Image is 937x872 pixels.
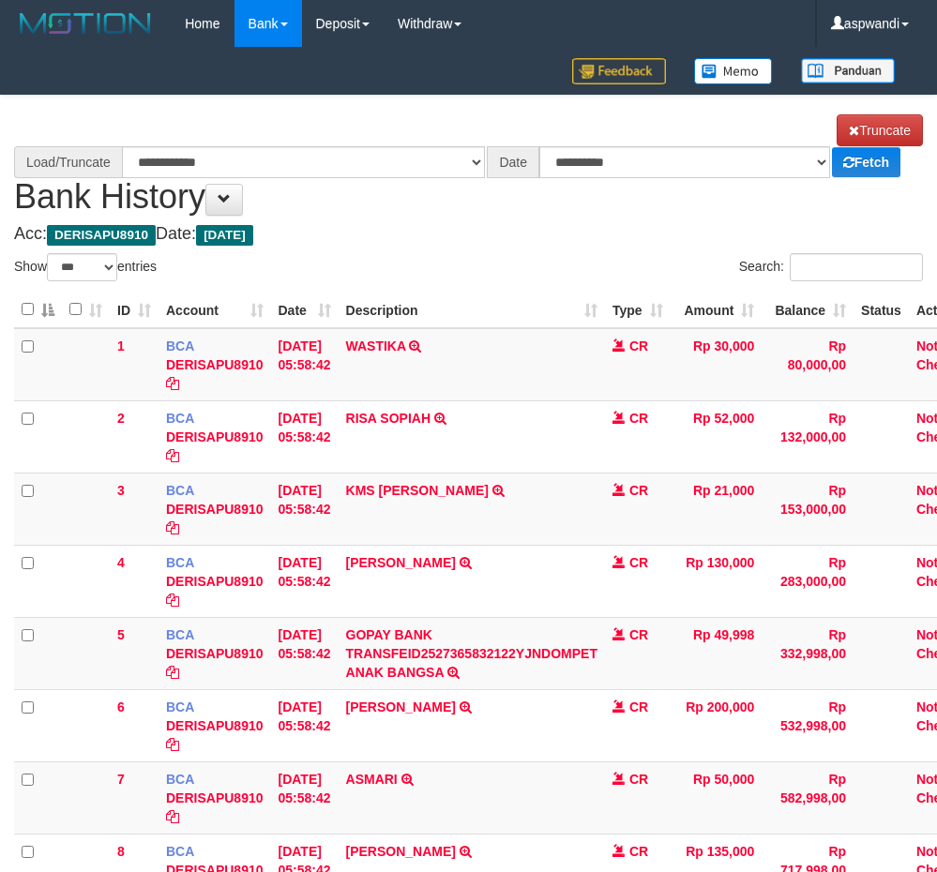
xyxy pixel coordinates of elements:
[159,292,271,328] th: Account: activate to sort column ascending
[166,448,179,463] a: Copy DERISAPU8910 to clipboard
[117,338,125,353] span: 1
[671,400,763,473] td: Rp 52,000
[854,292,909,328] th: Status
[166,483,194,498] span: BCA
[346,338,406,353] a: WASTIKA
[117,483,125,498] span: 3
[346,411,431,426] a: RISA SOPIAH
[14,292,62,328] th: : activate to sort column descending
[166,376,179,391] a: Copy DERISAPU8910 to clipboard
[14,9,157,38] img: MOTION_logo.png
[790,253,923,281] input: Search:
[572,58,666,84] img: Feedback.jpg
[166,718,264,733] a: DERISAPU8910
[271,617,339,689] td: [DATE] 05:58:42
[762,545,854,617] td: Rp 283,000,00
[346,483,489,498] a: KMS [PERSON_NAME]
[629,338,648,353] span: CR
[346,772,398,787] a: ASMARI
[487,146,539,178] div: Date
[166,574,264,589] a: DERISAPU8910
[271,545,339,617] td: [DATE] 05:58:42
[166,772,194,787] span: BCA
[762,473,854,545] td: Rp 153,000,00
[762,292,854,328] th: Balance: activate to sort column ascending
[166,699,194,714] span: BCA
[346,844,456,859] a: [PERSON_NAME]
[671,292,763,328] th: Amount: activate to sort column ascending
[166,338,194,353] span: BCA
[117,844,125,859] span: 8
[762,400,854,473] td: Rp 132,000,00
[117,411,125,426] span: 2
[166,502,264,517] a: DERISAPU8910
[166,593,179,608] a: Copy DERISAPU8910 to clipboard
[117,772,125,787] span: 7
[762,689,854,761] td: Rp 532,998,00
[671,545,763,617] td: Rp 130,000
[629,483,648,498] span: CR
[62,292,110,328] th: : activate to sort column ascending
[762,328,854,401] td: Rp 80,000,00
[166,646,264,661] a: DERISAPU8910
[166,809,179,824] a: Copy DERISAPU8910 to clipboard
[271,473,339,545] td: [DATE] 05:58:42
[166,737,179,752] a: Copy DERISAPU8910 to clipboard
[47,253,117,281] select: Showentries
[346,627,597,680] a: GOPAY BANK TRANSFEID2527365832122YJNDOMPET ANAK BANGSA
[837,114,923,146] a: Truncate
[117,627,125,642] span: 5
[271,292,339,328] th: Date: activate to sort column ascending
[196,225,253,246] span: [DATE]
[671,761,763,834] td: Rp 50,000
[629,844,648,859] span: CR
[166,429,264,444] a: DERISAPU8910
[605,292,671,328] th: Type: activate to sort column ascending
[832,147,900,177] a: Fetch
[117,555,125,570] span: 4
[629,699,648,714] span: CR
[271,400,339,473] td: [DATE] 05:58:42
[166,844,194,859] span: BCA
[166,627,194,642] span: BCA
[671,473,763,545] td: Rp 21,000
[110,292,159,328] th: ID: activate to sort column ascending
[271,689,339,761] td: [DATE] 05:58:42
[166,411,194,426] span: BCA
[339,292,605,328] th: Description: activate to sort column ascending
[629,627,648,642] span: CR
[166,555,194,570] span: BCA
[346,555,456,570] a: [PERSON_NAME]
[694,58,773,84] img: Button%20Memo.svg
[14,225,923,244] h4: Acc: Date:
[762,761,854,834] td: Rp 582,998,00
[47,225,156,246] span: DERISAPU8910
[166,665,179,680] a: Copy DERISAPU8910 to clipboard
[14,146,122,178] div: Load/Truncate
[671,328,763,401] td: Rp 30,000
[271,328,339,401] td: [DATE] 05:58:42
[271,761,339,834] td: [DATE] 05:58:42
[166,790,264,805] a: DERISAPU8910
[166,520,179,535] a: Copy DERISAPU8910 to clipboard
[739,253,923,281] label: Search:
[671,689,763,761] td: Rp 200,000
[346,699,456,714] a: [PERSON_NAME]
[166,357,264,372] a: DERISAPU8910
[801,58,895,83] img: panduan.png
[629,555,648,570] span: CR
[629,772,648,787] span: CR
[629,411,648,426] span: CR
[14,253,157,281] label: Show entries
[762,617,854,689] td: Rp 332,998,00
[117,699,125,714] span: 6
[14,114,923,216] h1: Bank History
[671,617,763,689] td: Rp 49,998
